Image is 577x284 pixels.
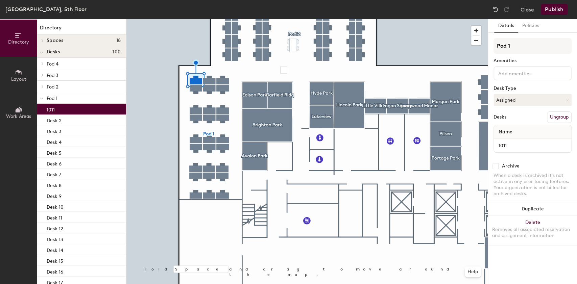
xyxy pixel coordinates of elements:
p: Desk 3 [47,127,62,134]
span: Pod 2 [47,84,58,90]
img: Redo [503,6,510,13]
p: Desk 2 [47,116,62,124]
input: Add amenities [497,69,558,77]
p: Desk 12 [47,224,63,232]
button: Ungroup [547,111,572,123]
button: DeleteRemoves all associated reservation and assignment information [488,216,577,246]
p: Desk 5 [47,148,62,156]
p: Desk 14 [47,246,63,253]
p: Desk 4 [47,137,62,145]
p: Desk 15 [47,256,63,264]
p: Desk 6 [47,159,62,167]
span: Pod 3 [47,73,58,78]
p: 1011 [47,105,55,113]
span: 100 [113,49,121,55]
h1: Directory [37,24,126,35]
div: Desks [494,114,506,120]
span: Pod 4 [47,61,58,67]
p: Desk 7 [47,170,61,178]
div: When a desk is archived it's not active in any user-facing features. Your organization is not bil... [494,173,572,197]
span: Pod 1 [47,96,57,101]
div: Desk Type [494,86,572,91]
p: Desk 10 [47,202,64,210]
span: Spaces [47,38,64,43]
span: Name [495,126,516,138]
button: Close [521,4,534,15]
span: 18 [116,38,121,43]
div: Archive [502,163,520,169]
p: Desk 13 [47,235,63,242]
img: Undo [492,6,499,13]
button: Assigned [494,94,572,106]
input: Unnamed desk [495,141,570,150]
button: Details [494,19,518,33]
span: Work Areas [6,113,31,119]
button: Policies [518,19,543,33]
p: Desk 9 [47,191,62,199]
p: Desk 11 [47,213,62,221]
button: Publish [541,4,568,15]
button: Help [465,266,481,277]
span: Layout [11,76,26,82]
button: Duplicate [488,202,577,216]
p: Desk 16 [47,267,63,275]
div: Removes all associated reservation and assignment information [492,227,573,239]
span: Directory [8,39,29,45]
span: Desks [47,49,60,55]
div: [GEOGRAPHIC_DATA], 5th Floor [5,5,87,14]
p: Desk 8 [47,181,62,188]
div: Amenities [494,58,572,63]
